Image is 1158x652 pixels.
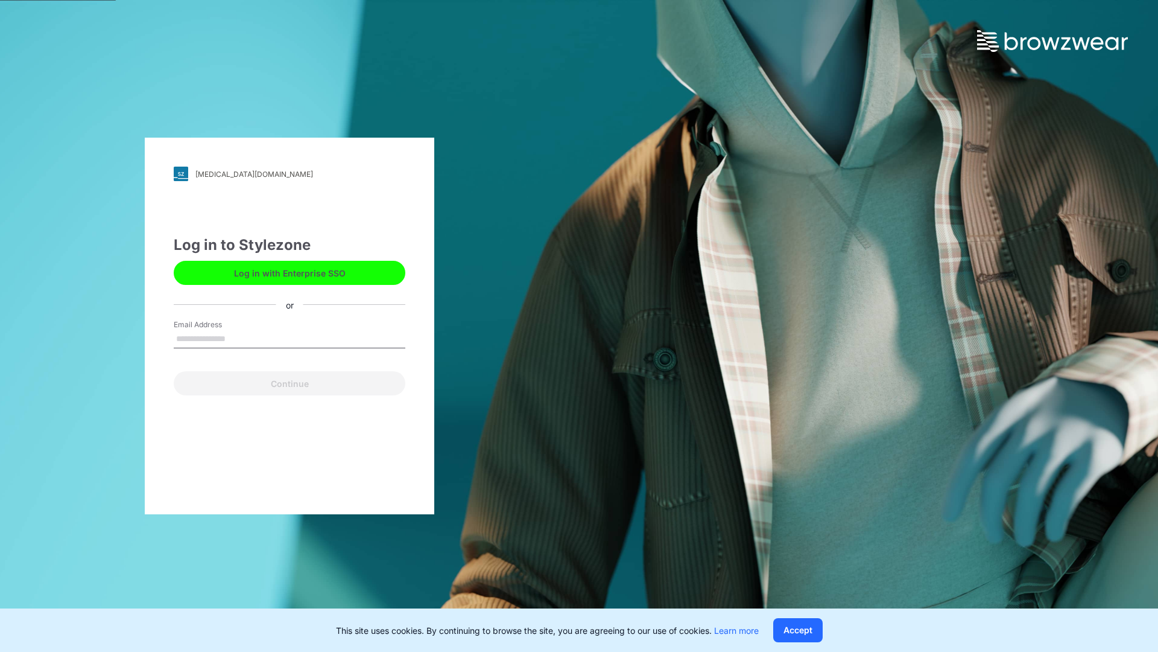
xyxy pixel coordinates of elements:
[336,624,759,637] p: This site uses cookies. By continuing to browse the site, you are agreeing to our use of cookies.
[714,625,759,636] a: Learn more
[195,170,313,179] div: [MEDICAL_DATA][DOMAIN_NAME]
[977,30,1128,52] img: browzwear-logo.73288ffb.svg
[174,167,405,181] a: [MEDICAL_DATA][DOMAIN_NAME]
[174,261,405,285] button: Log in with Enterprise SSO
[276,298,303,311] div: or
[174,319,258,330] label: Email Address
[773,618,823,642] button: Accept
[174,234,405,256] div: Log in to Stylezone
[174,167,188,181] img: svg+xml;base64,PHN2ZyB3aWR0aD0iMjgiIGhlaWdodD0iMjgiIHZpZXdCb3g9IjAgMCAyOCAyOCIgZmlsbD0ibm9uZSIgeG...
